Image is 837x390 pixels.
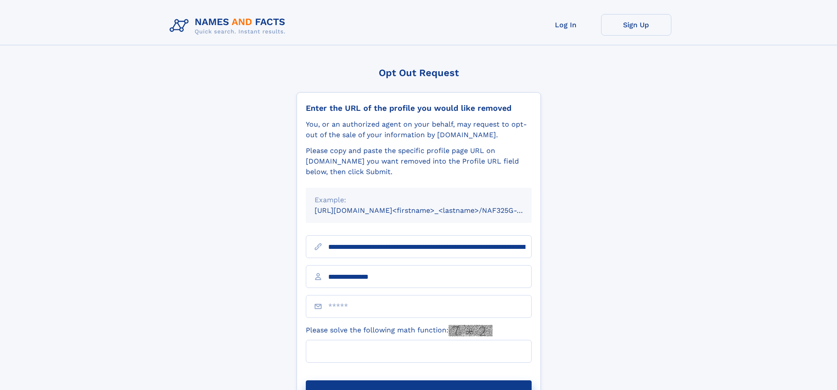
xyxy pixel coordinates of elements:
div: Example: [315,195,523,205]
div: You, or an authorized agent on your behalf, may request to opt-out of the sale of your informatio... [306,119,532,140]
a: Log In [531,14,601,36]
div: Enter the URL of the profile you would like removed [306,103,532,113]
div: Opt Out Request [297,67,541,78]
img: Logo Names and Facts [166,14,293,38]
a: Sign Up [601,14,671,36]
label: Please solve the following math function: [306,325,493,336]
small: [URL][DOMAIN_NAME]<firstname>_<lastname>/NAF325G-xxxxxxxx [315,206,548,215]
div: Please copy and paste the specific profile page URL on [DOMAIN_NAME] you want removed into the Pr... [306,146,532,177]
